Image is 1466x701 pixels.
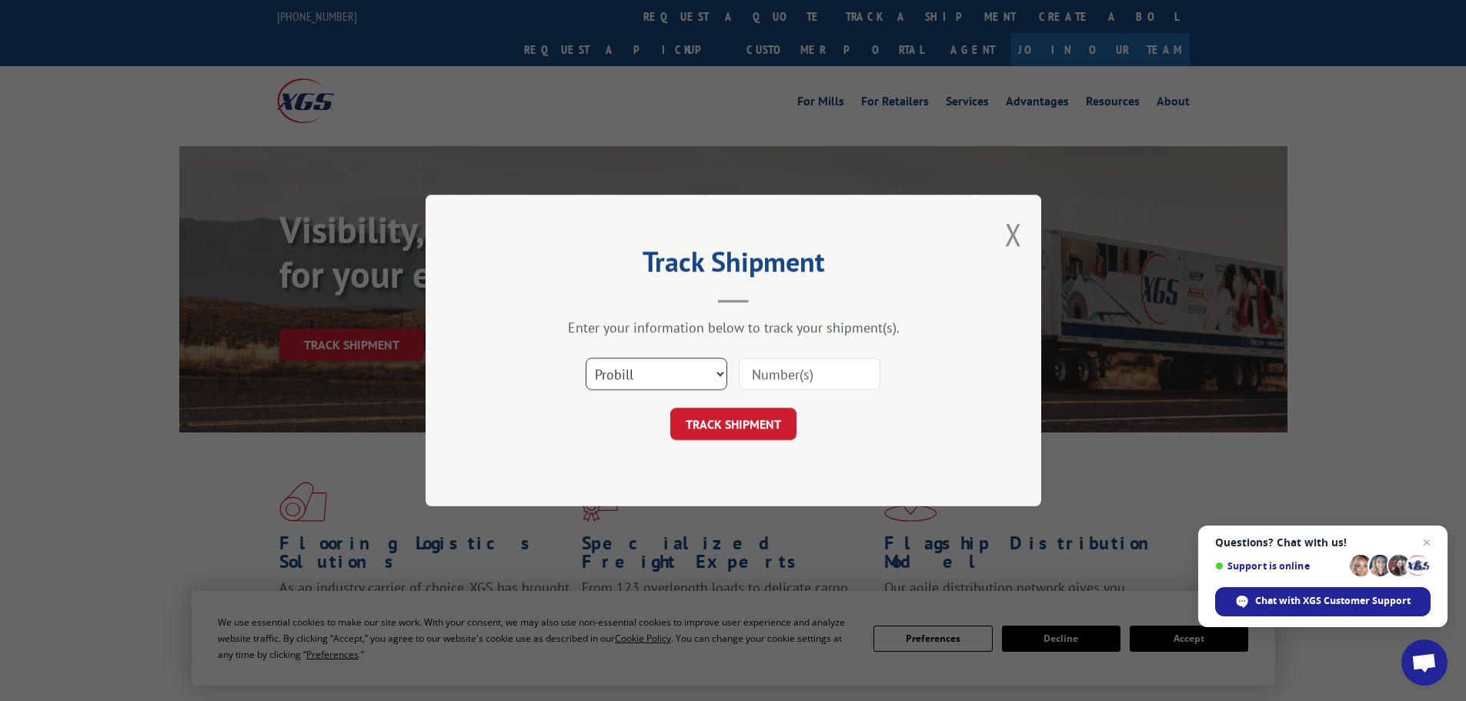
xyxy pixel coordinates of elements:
[1005,214,1022,255] button: Close modal
[1215,560,1344,572] span: Support is online
[1255,594,1411,608] span: Chat with XGS Customer Support
[739,358,880,390] input: Number(s)
[503,251,964,280] h2: Track Shipment
[1418,533,1436,552] span: Close chat
[503,319,964,336] div: Enter your information below to track your shipment(s).
[670,408,796,440] button: TRACK SHIPMENT
[1215,536,1431,549] span: Questions? Chat with us!
[1401,639,1448,686] div: Open chat
[1215,587,1431,616] div: Chat with XGS Customer Support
